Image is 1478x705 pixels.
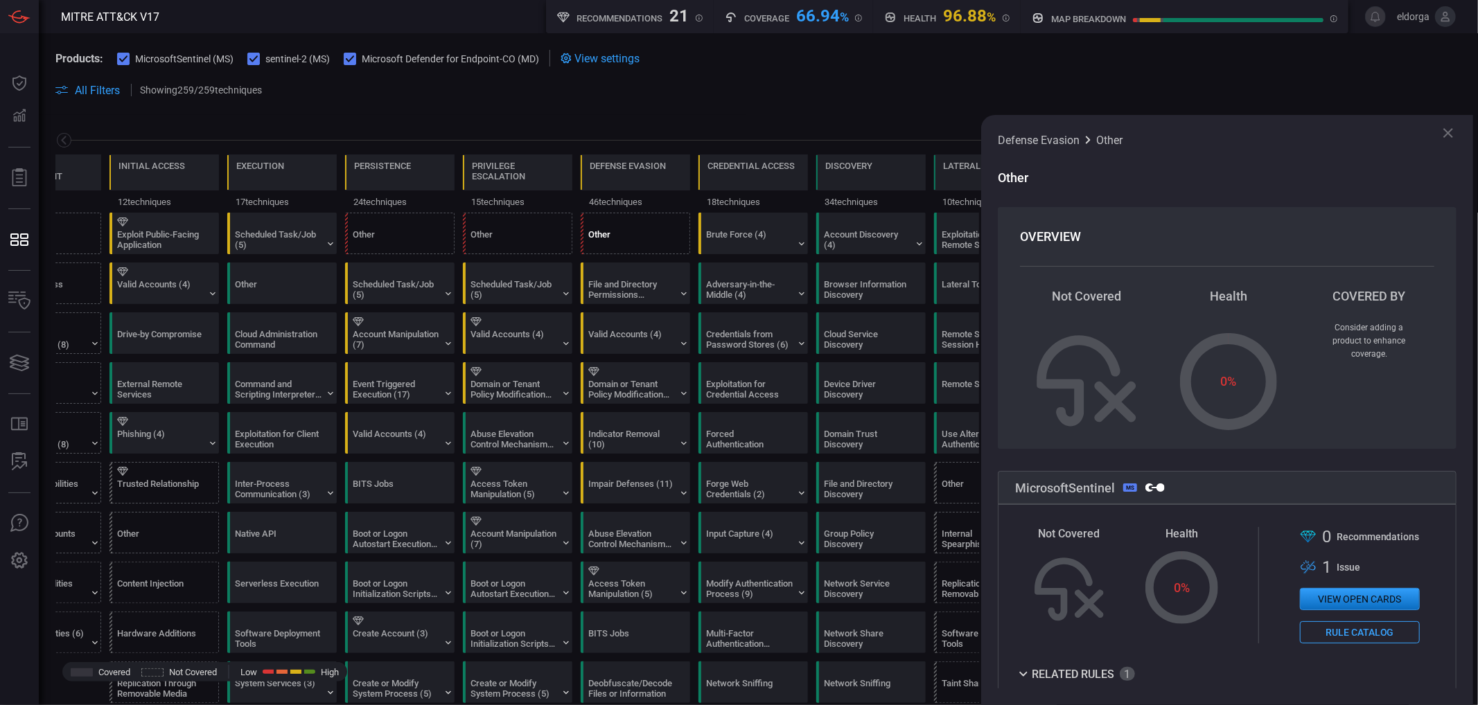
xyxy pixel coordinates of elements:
[824,279,910,300] div: Browser Information Discovery
[345,462,455,503] div: T1197: BITS Jobs
[3,100,36,133] button: Detections
[825,161,872,171] div: Discovery
[353,678,439,699] div: Create or Modify System Process (5)
[227,562,337,603] div: T1648: Serverless Execution
[588,628,675,649] div: BITS Jobs
[706,329,793,350] div: Credentials from Password Stores (6)
[698,312,808,354] div: T1555: Credentials from Password Stores
[109,362,219,404] div: T1133: External Remote Services
[744,13,789,24] h5: Coverage
[706,628,793,649] div: Multi-Factor Authentication Request Generation
[934,262,1044,304] div: T1570: Lateral Tool Transfer
[706,479,793,499] div: Forge Web Credentials (2)
[321,667,339,677] span: High
[1322,557,1331,577] span: 1
[118,161,185,171] div: Initial Access
[581,661,690,703] div: T1140: Deobfuscate/Decode Files or Information
[117,379,204,400] div: External Remote Services
[1333,323,1406,359] span: Consider adding a product to enhance coverage.
[669,6,689,23] div: 21
[698,362,808,404] div: T1212: Exploitation for Credential Access
[235,578,322,599] div: Serverless Execution
[109,512,219,553] div: Other (Not covered)
[581,312,690,354] div: T1078: Valid Accounts
[581,362,690,404] div: T1484: Domain or Tenant Policy Modification
[235,329,322,350] div: Cloud Administration Command
[463,362,572,404] div: T1484: Domain or Tenant Policy Modification
[3,507,36,540] button: Ask Us A Question
[353,429,439,449] div: Valid Accounts (4)
[354,161,411,171] div: Persistence
[942,528,1028,549] div: Internal Spearphishing
[345,512,455,553] div: T1547: Boot or Logon Autostart Execution
[816,190,926,213] div: 34 techniques
[816,562,926,603] div: T1046: Network Service Discovery
[109,312,219,354] div: T1189: Drive-by Compromise (Not covered)
[227,190,337,213] div: 17 techniques
[470,578,557,599] div: Boot or Logon Autostart Execution (14)
[698,661,808,703] div: T1040: Network Sniffing
[109,412,219,454] div: T1566: Phishing
[117,329,204,350] div: Drive-by Compromise
[463,190,572,213] div: 15 techniques
[463,462,572,503] div: T1134: Access Token Manipulation
[796,6,849,23] div: 66.94
[345,262,455,304] div: T1053: Scheduled Task/Job
[706,229,793,250] div: Brute Force (4)
[345,362,455,404] div: T1546: Event Triggered Execution
[227,612,337,653] div: T1072: Software Deployment Tools
[55,84,120,97] button: All Filters
[590,161,666,171] div: Defense Evasion
[463,262,572,304] div: T1053: Scheduled Task/Job
[109,661,219,703] div: T1091: Replication Through Removable Media (Not covered)
[3,346,36,380] button: Cards
[169,667,217,677] span: Not Covered
[561,50,640,66] div: View settings
[840,10,849,24] span: %
[353,628,439,649] div: Create Account (3)
[135,53,234,64] span: MicrosoftSentinel (MS)
[934,412,1044,454] div: T1550: Use Alternate Authentication Material
[353,578,439,599] div: Boot or Logon Initialization Scripts (5)
[698,412,808,454] div: T1187: Forced Authentication
[235,429,322,449] div: Exploitation for Client Execution
[463,154,572,213] div: TA0004: Privilege Escalation
[353,279,439,300] div: Scheduled Task/Job (5)
[581,462,690,503] div: T1562: Impair Defenses
[581,612,690,653] div: T1197: BITS Jobs
[698,512,808,553] div: T1056: Input Capture (Not covered)
[235,528,322,549] div: Native API
[1337,562,1360,573] span: Issue
[463,213,572,254] div: Other
[235,628,322,649] div: Software Deployment Tools
[345,190,455,213] div: 24 techniques
[904,13,936,24] h5: Health
[816,612,926,653] div: T1135: Network Share Discovery
[235,379,322,400] div: Command and Scripting Interpreter (12)
[588,379,675,400] div: Domain or Tenant Policy Modification (2)
[581,412,690,454] div: T1070: Indicator Removal
[109,213,219,254] div: T1190: Exploit Public-Facing Application
[706,379,793,400] div: Exploitation for Credential Access
[816,312,926,354] div: T1526: Cloud Service Discovery
[55,52,103,65] span: Products:
[824,628,910,649] div: Network Share Discovery
[706,578,793,599] div: Modify Authentication Process (9)
[934,661,1044,703] div: T1080: Taint Shared Content (Not covered)
[934,512,1044,553] div: T1534: Internal Spearphishing (Not covered)
[463,661,572,703] div: T1543: Create or Modify System Process
[581,154,690,213] div: TA0005: Defense Evasion
[816,154,926,213] div: TA0007: Discovery
[1015,666,1135,682] button: Related Rules
[588,678,675,699] div: Deobfuscate/Decode Files or Information
[698,154,808,213] div: TA0006: Credential Access
[235,678,322,699] div: System Services (3)
[3,544,36,578] button: Preferences
[998,471,1457,504] div: MicrosoftSentinel
[942,628,1028,649] div: Software Deployment Tools
[109,562,219,603] div: T1659: Content Injection (Not covered)
[987,10,996,24] span: %
[934,462,1044,503] div: Other (Not covered)
[117,628,204,649] div: Hardware Additions
[698,612,808,653] div: T1621: Multi-Factor Authentication Request Generation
